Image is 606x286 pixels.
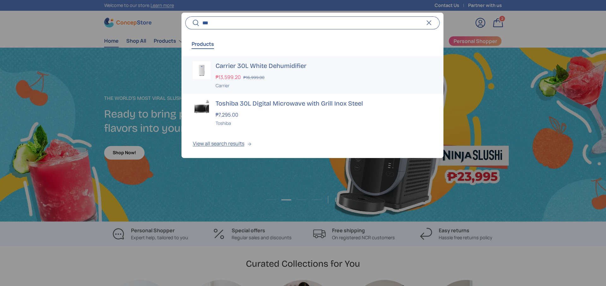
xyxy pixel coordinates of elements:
[181,94,443,131] a: Toshiba 30L Digital Microwave with Grill Inox Steel ₱7,295.00 Toshiba
[216,111,240,118] strong: ₱7,295.00
[216,82,432,89] div: Carrier
[216,99,432,108] h3: Toshiba 30L Digital Microwave with Grill Inox Steel
[243,75,264,80] s: ₱16,999.00
[181,56,443,94] a: carrier-dehumidifier-30-liter-full-view-concepstore Carrier 30L White Dehumidifier ₱13,599.20 ₱16...
[181,131,443,158] button: View all search results
[216,61,432,70] h3: Carrier 30L White Dehumidifier
[193,61,211,79] img: carrier-dehumidifier-30-liter-full-view-concepstore
[216,120,432,126] div: Toshiba
[216,74,242,81] strong: ₱13,599.20
[192,37,214,51] button: Products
